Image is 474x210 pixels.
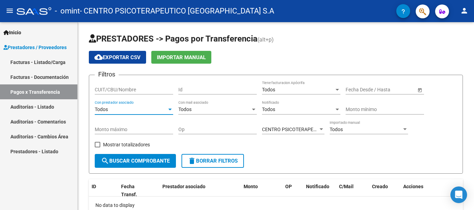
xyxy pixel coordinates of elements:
[188,158,238,164] span: Borrar Filtros
[306,184,329,189] span: Notificado
[403,184,423,189] span: Acciones
[330,127,343,132] span: Todos
[450,186,467,203] div: Open Intercom Messenger
[262,127,383,132] span: CENTRO PSICOTERAPEUTICO [GEOGRAPHIC_DATA] S.A
[103,140,150,149] span: Mostrar totalizadores
[285,184,292,189] span: OP
[118,179,150,202] datatable-header-cell: Fecha Transf.
[369,179,400,202] datatable-header-cell: Creado
[92,184,96,189] span: ID
[101,157,109,165] mat-icon: search
[151,51,211,64] button: Importar Manual
[181,154,244,168] button: Borrar Filtros
[89,179,118,202] datatable-header-cell: ID
[89,51,146,64] button: Exportar CSV
[80,3,274,19] span: - CENTRO PSICOTERAPEUTICO [GEOGRAPHIC_DATA] S.A
[346,87,371,93] input: Fecha inicio
[372,184,388,189] span: Creado
[262,107,275,112] span: Todos
[160,179,241,202] datatable-header-cell: Prestador asociado
[282,179,303,202] datatable-header-cell: OP
[241,179,282,202] datatable-header-cell: Monto
[6,7,14,15] mat-icon: menu
[303,179,336,202] datatable-header-cell: Notificado
[416,86,423,93] button: Open calendar
[339,184,354,189] span: C/Mail
[162,184,205,189] span: Prestador asociado
[377,87,411,93] input: Fecha fin
[95,107,108,112] span: Todos
[121,184,137,197] span: Fecha Transf.
[188,157,196,165] mat-icon: delete
[89,34,257,44] span: PRESTADORES -> Pagos por Transferencia
[55,3,80,19] span: - omint
[262,87,275,92] span: Todos
[400,179,463,202] datatable-header-cell: Acciones
[336,179,369,202] datatable-header-cell: C/Mail
[460,7,468,15] mat-icon: person
[3,29,21,36] span: Inicio
[244,184,258,189] span: Monto
[178,107,192,112] span: Todos
[94,54,141,61] span: Exportar CSV
[95,70,119,79] h3: Filtros
[101,158,170,164] span: Buscar Comprobante
[95,154,176,168] button: Buscar Comprobante
[3,44,67,51] span: Prestadores / Proveedores
[257,36,274,43] span: (alt+p)
[94,53,103,61] mat-icon: cloud_download
[157,54,206,61] span: Importar Manual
